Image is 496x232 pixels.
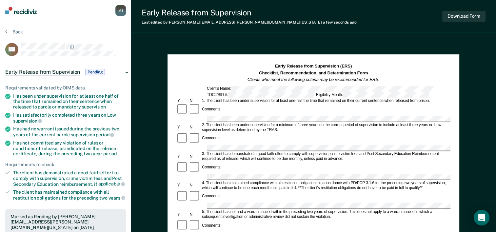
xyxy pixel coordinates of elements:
[5,85,126,91] div: Requirements validated by OIMS data
[5,162,126,167] div: Requirements to check
[189,183,201,188] div: N
[201,209,450,219] div: 5. The client has not had a warrant issued within the preceding two years of supervision. This do...
[201,107,222,112] div: Comments:
[259,70,368,75] strong: Checklist, Recommendation, and Determination Form
[13,112,126,124] div: Has satisfactorily completed three years on Low
[189,154,201,159] div: N
[201,223,222,228] div: Comments:
[82,104,106,109] span: supervision
[176,183,188,188] div: Y
[5,7,37,14] img: Recidiviz
[103,151,117,156] span: period
[442,11,486,22] button: Download Form
[10,214,121,230] div: Marked as Pending by [PERSON_NAME][EMAIL_ADDRESS][PERSON_NAME][DOMAIN_NAME][US_STATE] on [DATE].
[176,212,188,217] div: Y
[201,98,450,103] div: 1. The client has been under supervision for at least one-half the time that remained on their cu...
[189,98,201,103] div: N
[474,210,489,225] div: Open Intercom Messenger
[85,69,105,75] span: Pending
[201,181,450,190] div: 4. The client has maintained compliance with all restitution obligations in accordance with PD/PO...
[176,125,188,130] div: Y
[189,212,201,217] div: N
[115,5,126,16] button: MJ
[98,181,125,186] span: applicable
[13,126,126,137] div: Has had no warrant issued during the previous two years of the current parole supervision
[315,92,430,98] div: Eligibility Month:
[201,151,450,161] div: 3. The client has demonstrated a good faith effort to comply with supervision, crime victim fees ...
[206,92,315,98] div: TDCJ/SID #:
[13,170,126,187] div: The client has demonstrated a good faith effort to comply with supervision, crime victim fees and...
[13,189,126,201] div: The client has maintained compliance with all restitution obligations for the preceding two
[275,64,352,69] strong: Early Release from Supervision (ERS)
[5,69,80,75] span: Early Release from Supervision
[176,154,188,159] div: Y
[5,29,23,35] button: Back
[201,136,222,141] div: Comments:
[176,98,188,103] div: Y
[248,77,380,82] em: Clients who meet the following criteria may be recommended for ERS.
[189,125,201,130] div: N
[206,86,435,91] div: Client's Name:
[13,118,42,124] span: supervision
[201,123,450,132] div: 2. The client has been under supervision for a minimum of three years on the current period of su...
[13,93,126,110] div: Has been under supervision for at least one half of the time that remained on their sentence when...
[115,5,126,16] div: M J
[201,165,222,170] div: Comments:
[96,132,114,137] span: period
[201,194,222,199] div: Comments:
[109,195,125,201] span: years
[323,20,357,25] span: a few seconds ago
[13,140,126,157] div: Has not committed any violation of rules or conditions of release, as indicated on the release ce...
[142,8,357,17] div: Early Release from Supervision
[142,20,357,25] div: Last edited by [PERSON_NAME][EMAIL_ADDRESS][PERSON_NAME][DOMAIN_NAME][US_STATE]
